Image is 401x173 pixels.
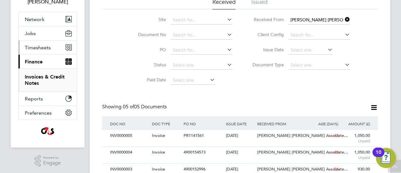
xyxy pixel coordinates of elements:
button: Network [18,12,77,26]
span: 42 [334,133,338,138]
span: Powered by [43,155,61,160]
div: ISSUE DATE [224,116,256,131]
img: g4sssuk-logo-retina.png [40,126,56,136]
span: 4900152996 [184,166,206,172]
span: Timesheets [25,45,51,51]
span: Invoice [152,149,165,155]
label: Site [130,17,166,22]
span: 05 Documents [123,104,167,110]
div: RECEIVED FROM [256,116,308,131]
span: Invoice [152,166,165,172]
div: Showing [102,104,168,110]
label: PO [130,47,166,52]
button: Preferences [18,106,77,120]
div: Finance [18,68,77,91]
label: Status [130,62,166,68]
input: Select one [288,61,350,70]
div: DOC NO [108,116,150,131]
button: Timesheets [18,41,77,54]
span: Reports [25,96,43,102]
span: Unpaid [341,155,370,160]
div: AGE (DAYS) [308,116,340,131]
span: PR1141561 [184,133,204,138]
label: Paid Date [130,77,166,83]
label: Document Type [248,62,284,68]
span: Unpaid [341,138,370,143]
span: 56 [334,166,338,172]
button: Finance [18,55,77,68]
button: Jobs [18,26,77,40]
span: [PERSON_NAME] [PERSON_NAME] Associate… [257,149,348,155]
label: Document No [130,32,166,37]
span: Engage [43,160,61,166]
span: Invoice [152,133,165,138]
input: Select one [170,76,215,85]
div: 10 [376,152,381,160]
div: INV0000004 [108,147,150,158]
span: Finance [25,59,43,65]
a: Invoices & Credit Notes [25,74,65,86]
input: Select one [288,46,333,55]
button: Open Resource Center, 10 new notifications [376,148,396,168]
span: 49 [334,149,338,155]
input: Select one [170,61,232,70]
div: 1,050.00 [340,147,372,163]
input: Search for... [170,16,232,24]
input: Search for... [288,16,350,24]
span: [PERSON_NAME] [PERSON_NAME] Associate… [257,166,348,172]
span: 05 of [123,104,134,110]
span: Jobs [25,30,36,36]
input: Search for... [288,31,350,40]
a: Go to home page [18,126,77,136]
span: 4900154573 [184,149,206,155]
input: Search for... [170,31,232,40]
div: INV0000005 [108,130,150,142]
label: Received From [248,17,284,22]
label: Client Config [248,32,284,37]
div: AMOUNT (£) [340,116,372,131]
span: Network [25,16,44,22]
span: Preferences [25,110,52,116]
span: [PERSON_NAME] [PERSON_NAME] Associate… [257,133,348,138]
input: Search for... [170,46,232,55]
label: Issue Date [248,47,284,52]
div: 1,050.00 [340,130,372,146]
a: Powered byEngage [34,155,61,167]
div: PO NO [182,116,224,131]
div: DOC TYPE [150,116,182,131]
div: [DATE] [224,147,256,158]
div: [DATE] [224,130,256,142]
button: Reports [18,92,77,105]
